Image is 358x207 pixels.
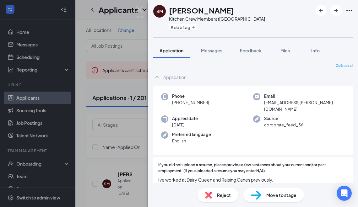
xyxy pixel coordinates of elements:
svg: Plus [192,25,195,29]
span: Info [311,48,320,53]
button: ArrowLeftNew [315,5,327,16]
span: Collapse all [336,63,353,68]
span: Source [264,115,303,122]
div: Open Intercom Messenger [337,186,352,201]
span: Move to stage [266,192,296,199]
div: Kitchen Crew Member at [GEOGRAPHIC_DATA] [169,16,265,22]
span: Preferred language [172,131,211,138]
svg: Ellipses [345,7,353,14]
span: [PHONE_NUMBER] [172,100,209,105]
span: [EMAIL_ADDRESS][PERSON_NAME][DOMAIN_NAME] [264,99,345,112]
span: Applied date [172,115,198,122]
svg: ArrowLeftNew [317,7,325,14]
span: Files [280,48,290,53]
span: Application [160,48,183,53]
span: If you did not upload a resume, please provide a few sentences about your current and/or past emp... [158,162,348,174]
span: Feedback [240,48,261,53]
div: Application [163,74,187,80]
span: corporate_feed_36 [264,122,303,128]
button: PlusAdd a tag [169,24,197,30]
span: [DATE] [172,122,198,128]
h1: [PERSON_NAME] [169,5,234,16]
svg: ArrowRight [332,7,340,14]
span: Phone [172,93,209,99]
span: Email [264,93,345,99]
span: Messages [201,48,222,53]
span: Ive worked at Dairy Queen and Raising Canes previously. [158,176,348,183]
svg: ChevronUp [153,73,161,81]
span: English [172,138,211,144]
div: SM [156,8,163,14]
button: ArrowRight [330,5,342,16]
span: Reject [217,192,231,199]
